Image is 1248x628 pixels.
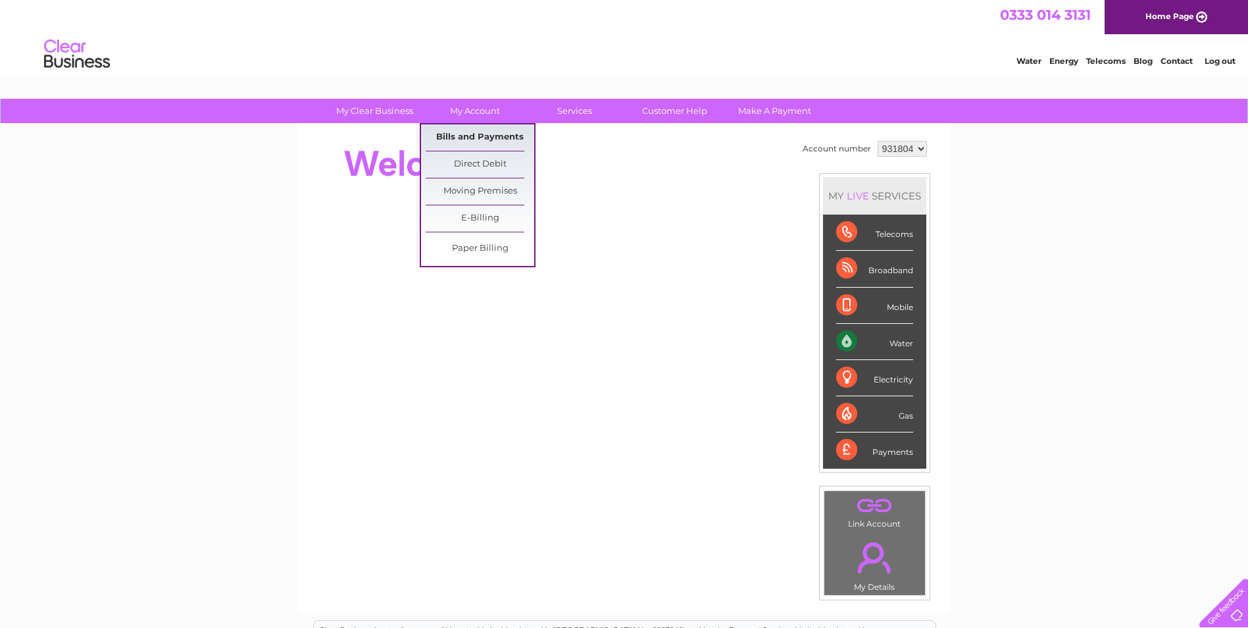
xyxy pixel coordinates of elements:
[1086,56,1126,66] a: Telecoms
[720,99,829,123] a: Make A Payment
[314,7,936,64] div: Clear Business is a trading name of Verastar Limited (registered in [GEOGRAPHIC_DATA] No. 3667643...
[799,138,874,160] td: Account number
[426,236,534,262] a: Paper Billing
[836,360,913,396] div: Electricity
[1134,56,1153,66] a: Blog
[836,215,913,251] div: Telecoms
[426,205,534,232] a: E-Billing
[824,490,926,532] td: Link Account
[828,494,922,517] a: .
[836,251,913,287] div: Broadband
[43,34,111,74] img: logo.png
[836,396,913,432] div: Gas
[426,124,534,151] a: Bills and Payments
[836,432,913,468] div: Payments
[426,151,534,178] a: Direct Debit
[836,288,913,324] div: Mobile
[1161,56,1193,66] a: Contact
[1016,56,1041,66] a: Water
[620,99,729,123] a: Customer Help
[824,531,926,596] td: My Details
[1205,56,1236,66] a: Log out
[426,178,534,205] a: Moving Premises
[320,99,429,123] a: My Clear Business
[1049,56,1078,66] a: Energy
[823,177,926,215] div: MY SERVICES
[828,535,922,581] a: .
[520,99,629,123] a: Services
[1000,7,1091,23] a: 0333 014 3131
[420,99,529,123] a: My Account
[836,324,913,360] div: Water
[844,190,872,202] div: LIVE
